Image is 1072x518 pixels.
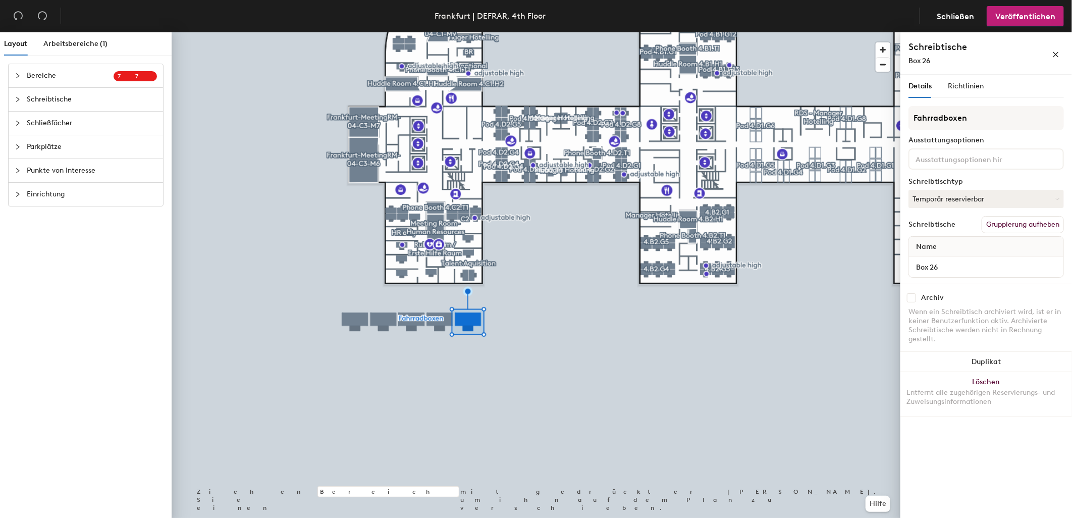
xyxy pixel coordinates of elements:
[987,6,1064,26] button: Veröffentlichen
[866,496,890,512] button: Hilfe
[15,96,21,102] span: collapsed
[928,6,983,26] button: Schließen
[911,238,942,256] span: Name
[908,307,1064,344] div: Wenn ein Schreibtisch archiviert wird, ist er in keiner Benutzerfunktion aktiv. Archivierte Schre...
[118,73,135,80] span: 7
[27,88,157,111] span: Schreibtische
[1052,51,1059,58] span: close
[15,168,21,174] span: collapsed
[914,152,1004,165] input: Ausstattungsoptionen hinzufügen
[948,82,984,90] span: Richtlinien
[27,159,157,182] span: Punkte von Interesse
[911,260,1061,274] input: Unbenannter Schreibtisch
[937,12,974,21] span: Schließen
[43,39,108,48] span: Arbeitsbereiche (1)
[900,372,1072,417] button: LöschenEntfernt alle zugehörigen Reservierungs- und Zuweisungsinformationen
[32,6,52,26] button: Wiederherstellen (⌘ + ⇧ + Z)
[114,71,157,81] sup: 77
[906,388,1066,406] div: Entfernt alle zugehörigen Reservierungs- und Zuweisungsinformationen
[908,190,1064,208] button: Temporär reservierbar
[908,82,932,90] span: Details
[921,294,943,302] div: Archiv
[15,120,21,126] span: collapsed
[27,183,157,206] span: Einrichtung
[27,135,157,159] span: Parkplätze
[995,12,1055,21] span: Veröffentlichen
[908,57,930,65] span: Box 26
[15,191,21,197] span: collapsed
[908,40,1020,54] h4: Schreibtische
[13,11,23,21] span: undo
[27,112,157,135] span: Schließfächer
[982,216,1064,233] button: Gruppierung aufheben
[908,178,1064,186] div: Schreibtischtyp
[15,144,21,150] span: collapsed
[135,73,153,80] span: 7
[908,136,1064,144] div: Ausstattungsoptionen
[900,352,1072,372] button: Duplikat
[8,6,28,26] button: Rückgängig (⌘ + Z)
[4,39,27,48] span: Layout
[908,221,955,229] div: Schreibtische
[15,73,21,79] span: collapsed
[435,10,546,22] div: Frankfurt | DEFRAR, 4th Floor
[27,64,114,87] span: Bereiche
